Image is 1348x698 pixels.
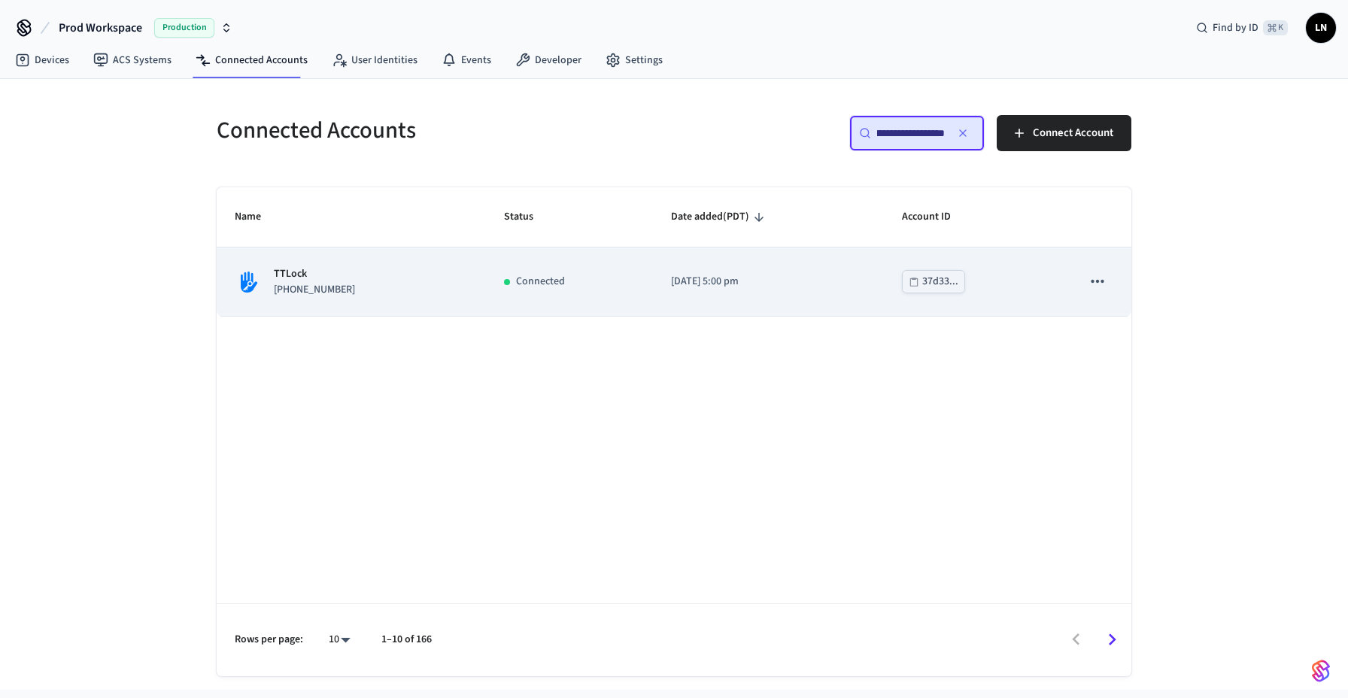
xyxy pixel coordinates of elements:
div: 10 [321,629,357,651]
span: Account ID [902,205,970,229]
a: Devices [3,47,81,74]
p: TTLock [274,266,355,282]
img: SeamLogoGradient.69752ec5.svg [1312,659,1330,683]
p: Rows per page: [235,632,303,648]
a: ACS Systems [81,47,184,74]
span: Find by ID [1213,20,1258,35]
button: Go to next page [1094,622,1130,657]
button: 37d33... [902,270,965,293]
button: Connect Account [997,115,1131,151]
span: LN [1307,14,1334,41]
p: [PHONE_NUMBER] [274,282,355,298]
p: Connected [516,274,565,290]
img: TTLock Logo, Square [235,269,262,296]
span: Name [235,205,281,229]
div: 37d33... [922,272,958,291]
a: Events [430,47,503,74]
h5: Connected Accounts [217,115,665,146]
a: Settings [594,47,675,74]
span: Prod Workspace [59,19,142,37]
span: Connect Account [1033,123,1113,143]
span: Date added(PDT) [671,205,769,229]
a: Developer [503,47,594,74]
p: 1–10 of 166 [381,632,432,648]
table: sticky table [217,187,1131,317]
a: Connected Accounts [184,47,320,74]
button: LN [1306,13,1336,43]
span: ⌘ K [1263,20,1288,35]
span: Status [504,205,553,229]
a: User Identities [320,47,430,74]
p: [DATE] 5:00 pm [671,274,865,290]
span: Production [154,18,214,38]
div: Find by ID⌘ K [1184,14,1300,41]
